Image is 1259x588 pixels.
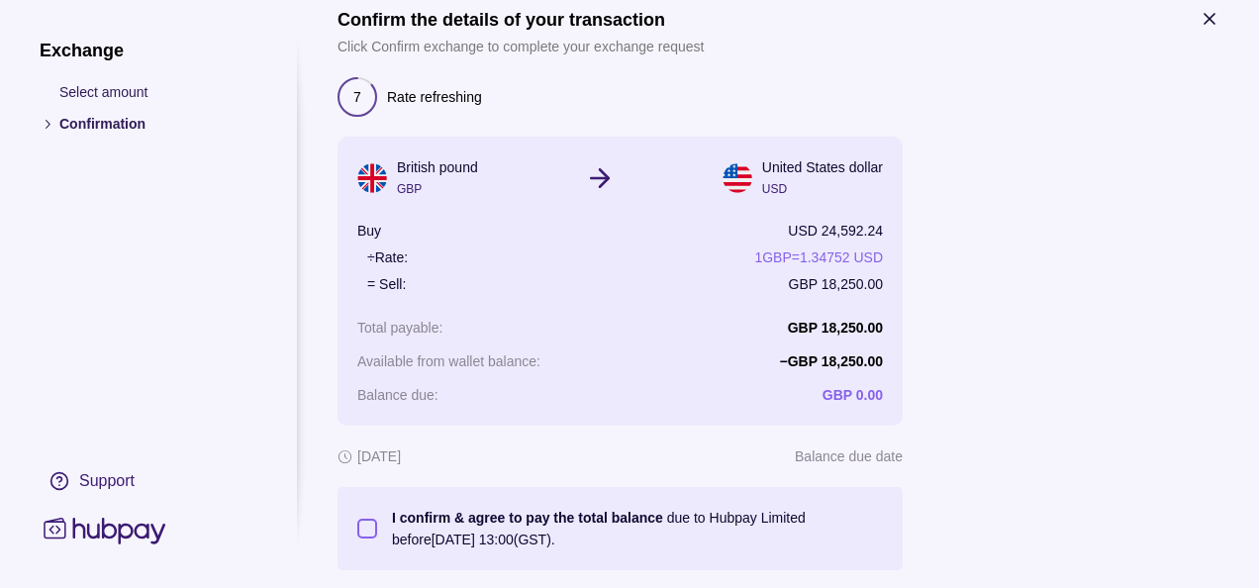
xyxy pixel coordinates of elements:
[357,320,442,336] p: Total payable :
[723,163,752,193] img: us
[357,353,540,369] p: Available from wallet balance :
[367,246,408,268] p: ÷ Rate:
[79,470,135,492] div: Support
[397,156,478,178] p: British pound
[795,445,903,467] p: Balance due date
[367,273,406,295] p: = Sell:
[357,387,438,403] p: Balance due :
[754,246,883,268] p: 1 GBP = 1.34752 USD
[392,507,883,550] p: due to Hubpay Limited before [DATE] 13:00 (GST).
[397,178,478,200] p: GBP
[762,156,883,178] p: United States dollar
[788,320,883,336] p: GBP 18,250.00
[59,113,257,135] p: Confirmation
[59,81,257,103] p: Select amount
[823,387,883,403] p: GBP 0.00
[789,273,883,295] p: GBP 18,250.00
[357,163,387,193] img: gb
[762,178,883,200] p: USD
[780,353,883,369] p: − GBP 18,250.00
[357,220,381,242] p: Buy
[357,445,401,467] p: [DATE]
[387,86,482,108] p: Rate refreshing
[392,510,663,526] p: I confirm & agree to pay the total balance
[40,460,257,502] a: Support
[788,220,883,242] p: USD 24,592.24
[338,36,704,57] p: Click Confirm exchange to complete your exchange request
[353,86,361,108] p: 7
[338,9,704,31] h1: Confirm the details of your transaction
[40,40,257,61] h1: Exchange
